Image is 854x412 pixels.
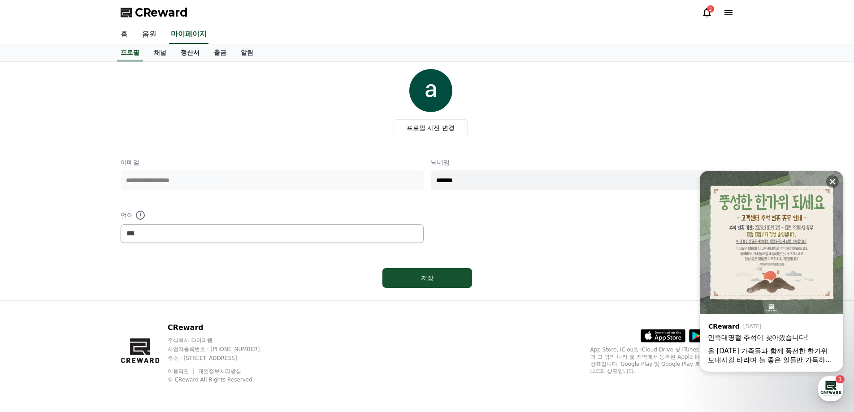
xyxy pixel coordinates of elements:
[168,368,196,374] a: 이용약관
[147,44,173,61] a: 채널
[116,284,172,307] a: 설정
[91,284,94,291] span: 1
[590,346,734,375] p: App Store, iCloud, iCloud Drive 및 iTunes Store는 미국과 그 밖의 나라 및 지역에서 등록된 Apple Inc.의 서비스 상표입니다. Goo...
[198,368,241,374] a: 개인정보처리방침
[28,298,34,305] span: 홈
[168,376,277,383] p: © CReward All Rights Reserved.
[207,44,234,61] a: 출금
[168,322,277,333] p: CReward
[382,268,472,288] button: 저장
[117,44,143,61] a: 프로필
[3,284,59,307] a: 홈
[135,25,164,44] a: 음원
[173,44,207,61] a: 정산서
[431,158,734,167] p: 닉네임
[82,298,93,305] span: 대화
[169,25,208,44] a: 마이페이지
[707,5,714,13] div: 2
[409,69,452,112] img: profile_image
[400,273,454,282] div: 저장
[135,5,188,20] span: CReward
[113,25,135,44] a: 홈
[139,298,149,305] span: 설정
[168,355,277,362] p: 주소 : [STREET_ADDRESS]
[121,210,424,221] p: 언어
[168,337,277,344] p: 주식회사 와이피랩
[702,7,712,18] a: 2
[168,346,277,353] p: 사업자등록번호 : [PHONE_NUMBER]
[394,119,468,136] label: 프로필 사진 변경
[121,158,424,167] p: 이메일
[121,5,188,20] a: CReward
[234,44,260,61] a: 알림
[59,284,116,307] a: 1대화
